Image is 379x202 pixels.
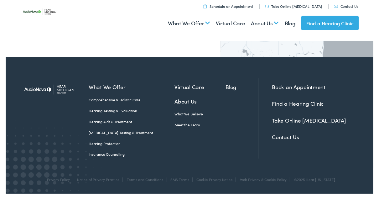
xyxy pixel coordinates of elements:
img: Hear Michigan [15,81,81,104]
a: Hearing Protection [86,145,174,151]
a: Contact Us [275,137,303,145]
a: Find a Hearing Clinic [305,16,364,31]
a: Blog [227,85,260,94]
img: utility icon [267,5,272,8]
a: Virtual Care [174,85,227,94]
a: About Us [253,18,282,29]
a: Take Online [MEDICAL_DATA] [267,4,326,9]
a: Virtual Care [217,18,247,29]
a: Web Privacy & Cookie Policy [241,182,290,188]
a: [MEDICAL_DATA] Testing & Treatment [86,134,174,139]
a: Contact Us [338,4,364,9]
a: Insurance Counseling [86,156,174,162]
a: SMS Terms [170,182,189,188]
a: Blog [288,18,299,29]
a: What We Offer [86,85,174,94]
a: What We Believe [174,115,227,120]
a: Terms and Conditions [125,182,162,188]
a: Book an Appointment [275,86,330,93]
a: Meet the Team [174,126,227,132]
a: Hearing Testing & Evaluation [86,111,174,117]
a: Privacy Policy [43,182,66,188]
a: Comprehensive & Holistic Care [86,100,174,106]
a: Hearing Aids & Treatment [86,123,174,128]
a: Find a Hearing Clinic [275,103,328,111]
a: Notice of Privacy Practice [74,182,117,188]
a: About Us [174,100,227,109]
a: Take Online [MEDICAL_DATA] [275,120,351,128]
div: ©2025 Hear [US_STATE] [294,183,340,187]
a: Schedule an Appointment [204,4,255,9]
a: Cookie Privacy Notice [197,182,234,188]
img: utility icon [204,4,207,8]
a: What We Offer [167,18,211,29]
img: utility icon [338,5,343,8]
